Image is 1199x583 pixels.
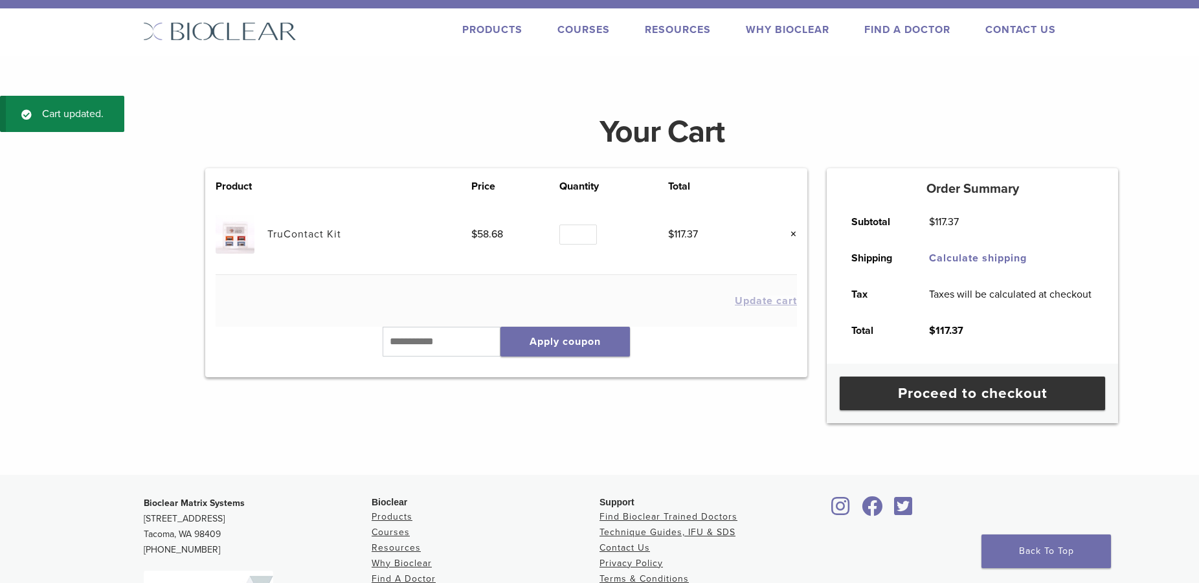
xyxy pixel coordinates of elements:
[216,179,267,194] th: Product
[836,240,914,276] th: Shipping
[857,504,887,517] a: Bioclear
[372,558,432,569] a: Why Bioclear
[929,215,935,228] span: $
[836,204,914,240] th: Subtotal
[836,313,914,349] th: Total
[836,276,914,313] th: Tax
[645,23,711,36] a: Resources
[462,23,522,36] a: Products
[144,496,372,558] p: [STREET_ADDRESS] Tacoma, WA 98409 [PHONE_NUMBER]
[557,23,610,36] a: Courses
[559,179,669,194] th: Quantity
[599,497,634,507] span: Support
[471,179,559,194] th: Price
[929,324,936,337] span: $
[372,542,421,553] a: Resources
[827,504,855,517] a: Bioclear
[216,215,254,253] img: TruContact Kit
[668,179,750,194] th: Total
[985,23,1056,36] a: Contact Us
[267,228,341,241] a: TruContact Kit
[471,228,503,241] bdi: 58.68
[668,228,698,241] bdi: 117.37
[746,23,829,36] a: Why Bioclear
[599,511,737,522] a: Find Bioclear Trained Doctors
[143,22,297,41] img: Bioclear
[929,324,963,337] bdi: 117.37
[668,228,674,241] span: $
[599,527,735,538] a: Technique Guides, IFU & SDS
[914,276,1106,313] td: Taxes will be calculated at checkout
[864,23,950,36] a: Find A Doctor
[827,181,1118,197] h5: Order Summary
[144,498,245,509] strong: Bioclear Matrix Systems
[929,215,959,228] bdi: 117.37
[890,504,917,517] a: Bioclear
[372,511,412,522] a: Products
[196,116,1128,148] h1: Your Cart
[372,527,410,538] a: Courses
[471,228,477,241] span: $
[372,497,407,507] span: Bioclear
[500,327,630,357] button: Apply coupon
[599,542,650,553] a: Contact Us
[929,252,1027,265] a: Calculate shipping
[735,296,797,306] button: Update cart
[981,534,1111,568] a: Back To Top
[840,377,1105,410] a: Proceed to checkout
[599,558,663,569] a: Privacy Policy
[780,226,797,243] a: Remove this item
